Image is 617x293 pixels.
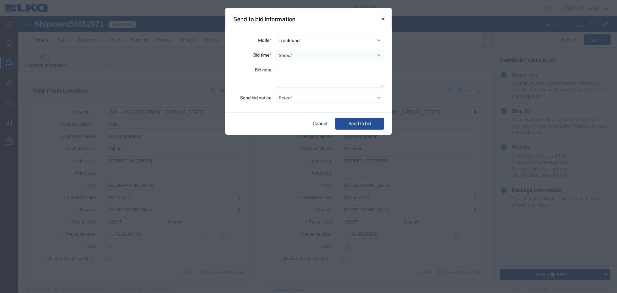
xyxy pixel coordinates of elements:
[258,35,272,45] label: Mode
[310,118,330,130] button: Cancel
[240,93,272,103] label: Send bid notice
[233,15,295,23] h4: Send to bid information
[255,65,272,75] label: Bid note
[276,93,384,103] button: Select
[377,13,389,25] button: Close
[253,50,272,60] label: Bid time
[335,118,384,130] button: Send to bid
